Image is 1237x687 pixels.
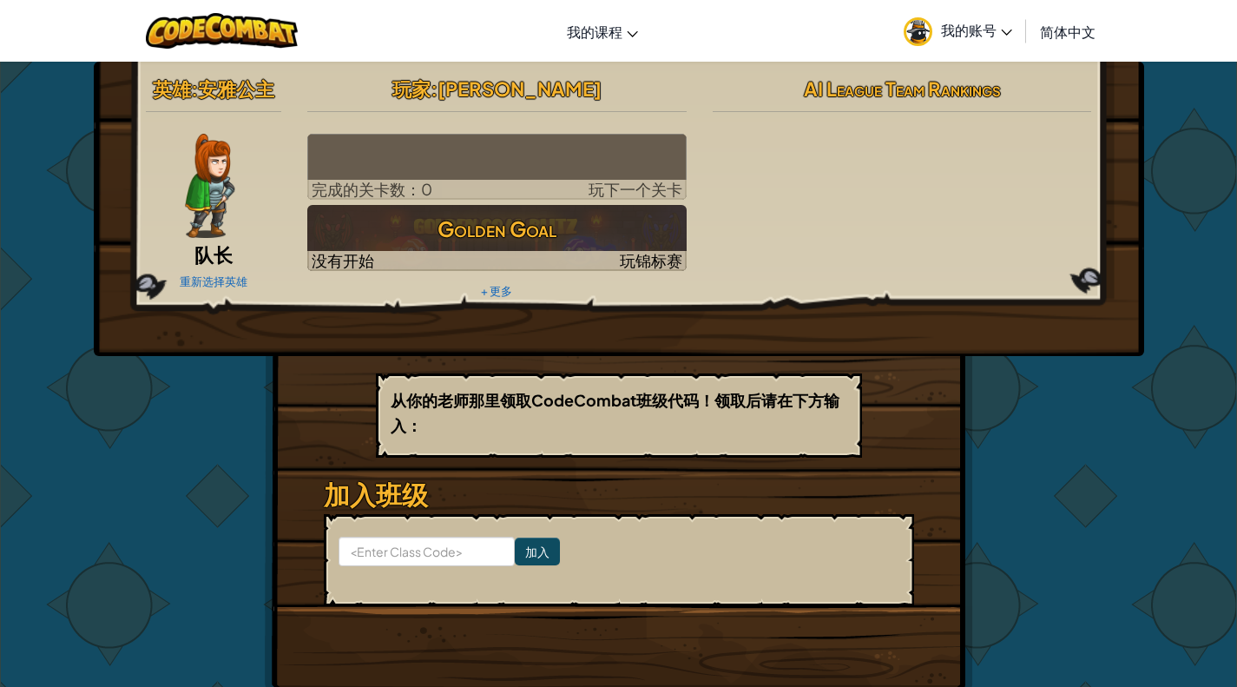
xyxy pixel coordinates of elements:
[194,242,233,267] span: 队长
[620,250,682,270] span: 玩锦标赛
[307,134,687,200] a: 玩下一个关卡
[392,76,431,101] span: 玩家
[307,205,687,271] a: Golden Goal没有开始玩锦标赛
[804,76,1001,101] span: AI League Team Rankings
[198,76,274,101] span: 安雅公主
[1031,8,1104,55] a: 简体中文
[153,76,191,101] span: 英雄
[515,538,560,565] input: 加入
[567,23,622,41] span: 我的课程
[895,3,1021,58] a: 我的账号
[180,274,247,288] a: 重新选择英雄
[904,17,932,46] img: avatar
[185,134,234,238] img: captain-pose.png
[339,537,515,566] input: <Enter Class Code>
[324,475,914,514] h3: 加入班级
[312,250,374,270] span: 没有开始
[307,209,687,248] h3: Golden Goal
[481,284,512,298] a: + 更多
[391,390,839,435] b: 从你的老师那里领取CodeCombat班级代码！领取后请在下方输入：
[438,76,602,101] span: [PERSON_NAME]
[589,179,682,199] span: 玩下一个关卡
[558,8,647,55] a: 我的课程
[431,76,438,101] span: :
[941,21,1012,39] span: 我的账号
[146,13,298,49] img: CodeCombat logo
[1040,23,1096,41] span: 简体中文
[312,179,432,199] span: 完成的关卡数：0
[307,205,687,271] img: Golden Goal
[191,76,198,101] span: :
